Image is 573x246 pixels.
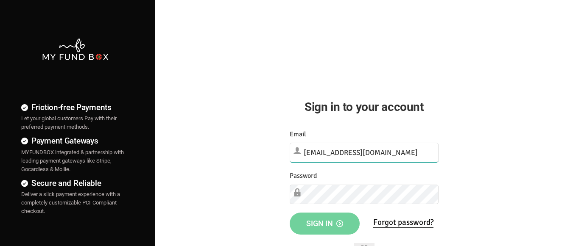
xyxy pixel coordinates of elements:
span: Let your global customers Pay with their preferred payment methods. [21,115,117,130]
a: Forgot password? [373,217,433,228]
label: Email [290,129,306,140]
span: Sign in [306,219,343,228]
h4: Friction-free Payments [21,101,129,113]
h4: Payment Gateways [21,135,129,147]
h4: Secure and Reliable [21,177,129,189]
label: Password [290,171,317,181]
h2: Sign in to your account [290,98,439,116]
img: mfbwhite.png [42,38,109,61]
button: Sign in [290,213,360,235]
span: MYFUNDBOX integrated & partnership with leading payment gateways like Stripe, Gocardless & Mollie. [21,149,124,172]
span: Deliver a slick payment experience with a completely customizable PCI-Compliant checkout. [21,191,120,214]
input: Email [290,143,439,162]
